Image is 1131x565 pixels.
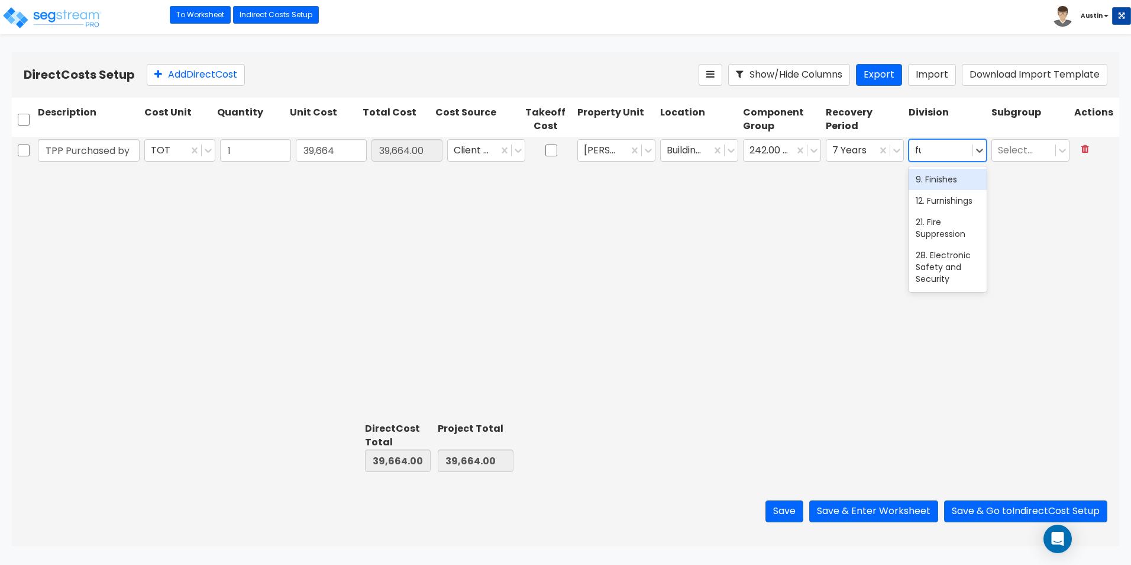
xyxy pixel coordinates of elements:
div: Open Intercom Messenger [1043,525,1072,553]
button: Save & Enter Worksheet [809,500,938,522]
div: Actions [1072,104,1119,136]
div: Client Cost [447,139,525,162]
div: Direct Cost Total [365,422,431,450]
div: 242.00 - FURNITURE, FIXTURES, & EQUIPMENT [743,139,821,162]
div: Cost Unit [142,104,215,136]
div: Property Unit [575,104,658,136]
div: 7 Years [826,139,904,162]
div: Cost Source [433,104,516,136]
button: Save [765,500,803,522]
div: Unit Cost [287,104,360,136]
div: 12. Furnishings [909,190,987,211]
div: Location [658,104,741,136]
div: Recovery Period [823,104,906,136]
b: Direct Costs Setup [24,66,135,83]
button: Reorder Items [699,64,722,86]
b: Austin [1081,11,1103,20]
button: Show/Hide Columns [728,64,850,86]
a: To Worksheet [170,6,231,24]
div: Quantity [215,104,287,136]
img: logo_pro_r.png [2,6,102,30]
div: Division [906,104,989,136]
div: Stone, Jarrod & Katherine [577,139,655,162]
div: 9. Finishes [909,169,987,190]
button: Export [856,64,902,86]
div: Subgroup [989,104,1072,136]
img: avatar.png [1052,6,1073,27]
button: Delete Row [1074,139,1096,160]
div: Project Total [438,422,513,436]
div: Description [35,104,142,136]
button: Save & Go toIndirectCost Setup [944,500,1107,522]
div: TOT [144,139,215,162]
button: Import [908,64,956,86]
div: 21. Fire Suppression [909,211,987,245]
div: Building Interior [660,139,738,162]
div: Component Group [741,104,823,136]
button: AddDirectCost [147,64,245,86]
a: Indirect Costs Setup [233,6,319,24]
div: 28. Electronic Safety and Security [909,245,987,290]
button: Download Import Template [962,64,1107,86]
div: Total Cost [360,104,433,136]
div: Takeoff Cost [516,104,575,136]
